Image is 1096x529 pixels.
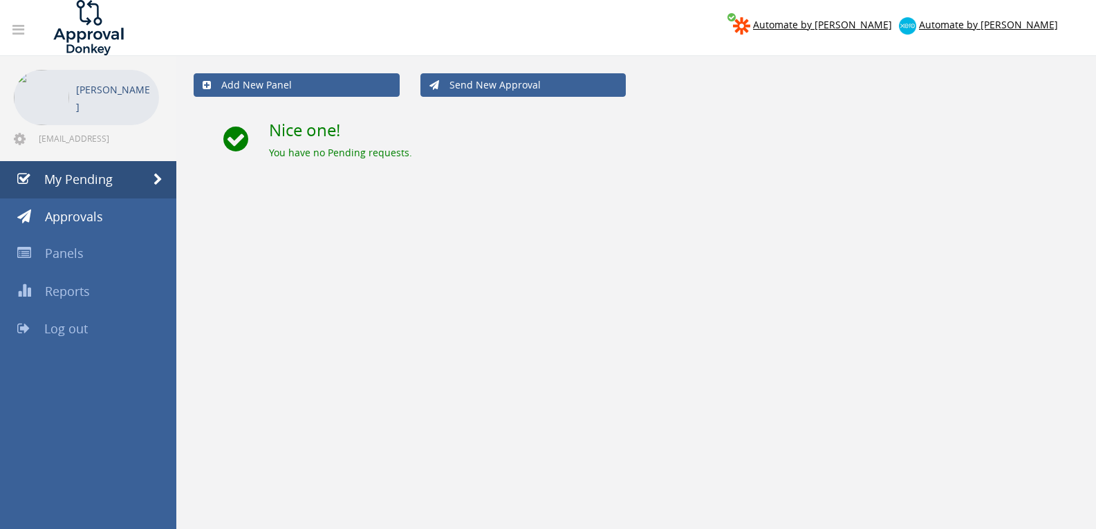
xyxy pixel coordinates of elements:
span: Approvals [45,208,103,225]
span: Log out [44,320,88,337]
span: Panels [45,245,84,261]
p: [PERSON_NAME] [76,81,152,115]
img: zapier-logomark.png [733,17,750,35]
h2: Nice one! [269,121,1079,139]
div: You have no Pending requests. [269,146,1079,160]
img: xero-logo.png [899,17,916,35]
a: Add New Panel [194,73,400,97]
span: Automate by [PERSON_NAME] [919,18,1058,31]
a: Send New Approval [420,73,626,97]
span: My Pending [44,171,113,187]
span: [EMAIL_ADDRESS][DOMAIN_NAME] [39,133,156,144]
span: Automate by [PERSON_NAME] [753,18,892,31]
span: Reports [45,283,90,299]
